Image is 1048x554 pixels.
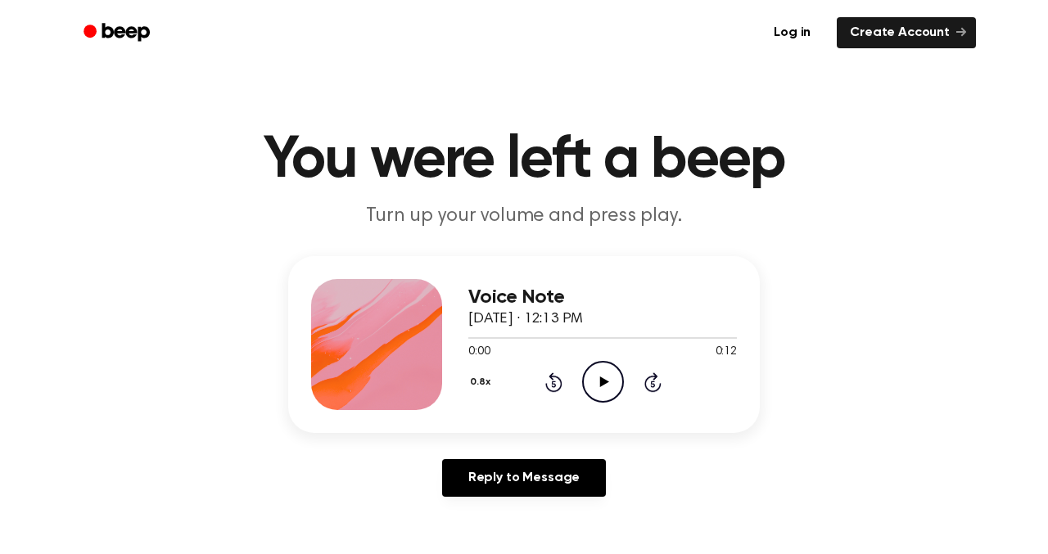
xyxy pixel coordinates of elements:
[837,17,976,48] a: Create Account
[210,203,838,230] p: Turn up your volume and press play.
[468,344,490,361] span: 0:00
[468,312,583,327] span: [DATE] · 12:13 PM
[757,14,827,52] a: Log in
[72,17,165,49] a: Beep
[716,344,737,361] span: 0:12
[468,368,496,396] button: 0.8x
[468,286,737,309] h3: Voice Note
[442,459,606,497] a: Reply to Message
[105,131,943,190] h1: You were left a beep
